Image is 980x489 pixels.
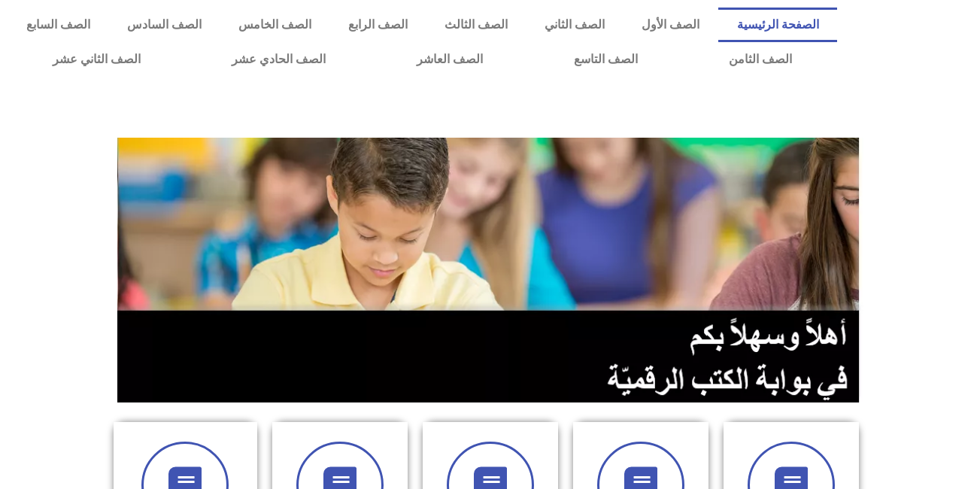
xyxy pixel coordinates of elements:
[683,42,837,77] a: الصف الثامن
[526,8,623,42] a: الصف الثاني
[108,8,220,42] a: الصف السادس
[8,8,108,42] a: الصف السابع
[329,8,426,42] a: الصف الرابع
[718,8,837,42] a: الصفحة الرئيسية
[8,42,187,77] a: الصف الثاني عشر
[372,42,529,77] a: الصف العاشر
[426,8,526,42] a: الصف الثالث
[623,8,718,42] a: الصف الأول
[529,42,684,77] a: الصف التاسع
[220,8,329,42] a: الصف الخامس
[187,42,372,77] a: الصف الحادي عشر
